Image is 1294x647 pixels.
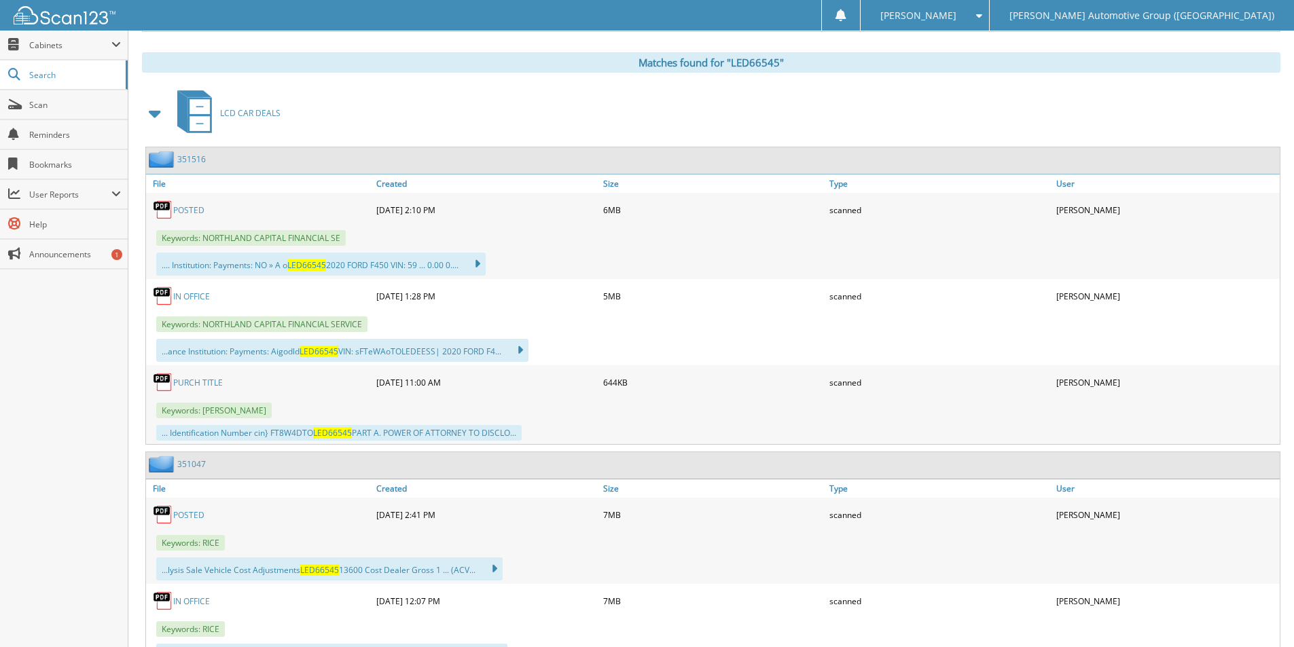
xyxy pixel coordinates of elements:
div: [PERSON_NAME] [1053,282,1280,310]
div: [DATE] 2:41 PM [373,501,600,528]
a: User [1053,174,1280,193]
span: Keywords: [PERSON_NAME] [156,403,272,418]
a: File [146,479,373,498]
span: Bookmarks [29,159,121,170]
div: [PERSON_NAME] [1053,501,1280,528]
a: Created [373,174,600,193]
span: LED66545 [300,564,339,576]
a: Size [600,174,827,193]
div: scanned [826,369,1053,396]
div: [PERSON_NAME] [1053,196,1280,223]
div: 1 [111,249,122,260]
div: ... Identification Number cin} FT8W4DTO PART A. POWER OF ATTORNEY TO DISCLO... [156,425,522,441]
div: ...ance Institution: Payments: Aigodld VIN: sFTeWAoTOLEDEESS| 2020 FORD F4... [156,339,528,362]
span: Search [29,69,119,81]
img: PDF.png [153,372,173,392]
div: scanned [826,587,1053,614]
span: User Reports [29,189,111,200]
div: 6MB [600,196,827,223]
a: POSTED [173,509,204,521]
a: File [146,174,373,193]
div: .... Institution: Payments: NO » A o 2020 FORD F450 VIN: 59 ... 0.00 0.... [156,253,486,276]
a: IN OFFICE [173,595,210,607]
span: LED66545 [313,427,352,439]
span: Announcements [29,248,121,260]
span: LED66545 [287,259,326,271]
span: Keywords: NORTHLAND CAPITAL FINANCIAL SE [156,230,346,246]
span: Help [29,219,121,230]
a: 351047 [177,458,206,470]
div: 5MB [600,282,827,310]
a: POSTED [173,204,204,216]
div: 7MB [600,587,827,614]
span: LCD CAR DEALS [220,107,281,119]
span: Scan [29,99,121,111]
div: scanned [826,196,1053,223]
img: PDF.png [153,504,173,525]
a: Size [600,479,827,498]
div: Matches found for "LED66545" [142,52,1280,73]
span: Keywords: NORTHLAND CAPITAL FINANCIAL SERVICE [156,316,367,332]
div: [PERSON_NAME] [1053,587,1280,614]
div: ...lysis Sale Vehicle Cost Adjustments 13600 Cost Dealer Gross 1 ... (ACV... [156,557,503,580]
span: Cabinets [29,39,111,51]
img: PDF.png [153,591,173,611]
span: Reminders [29,129,121,141]
div: [DATE] 12:07 PM [373,587,600,614]
span: LED66545 [300,346,338,357]
img: PDF.png [153,200,173,220]
img: folder2.png [149,456,177,473]
div: 644KB [600,369,827,396]
a: IN OFFICE [173,291,210,302]
div: [DATE] 11:00 AM [373,369,600,396]
span: Keywords: RICE [156,535,225,551]
div: [PERSON_NAME] [1053,369,1280,396]
a: Created [373,479,600,498]
span: Keywords: RICE [156,621,225,637]
div: [DATE] 2:10 PM [373,196,600,223]
div: scanned [826,501,1053,528]
img: PDF.png [153,286,173,306]
div: 7MB [600,501,827,528]
img: scan123-logo-white.svg [14,6,115,24]
span: [PERSON_NAME] [880,12,956,20]
a: Type [826,479,1053,498]
a: 351516 [177,153,206,165]
a: User [1053,479,1280,498]
a: Type [826,174,1053,193]
img: folder2.png [149,151,177,168]
a: LCD CAR DEALS [169,86,281,140]
a: PURCH TITLE [173,377,223,388]
div: scanned [826,282,1053,310]
span: [PERSON_NAME] Automotive Group ([GEOGRAPHIC_DATA]) [1009,12,1274,20]
div: [DATE] 1:28 PM [373,282,600,310]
